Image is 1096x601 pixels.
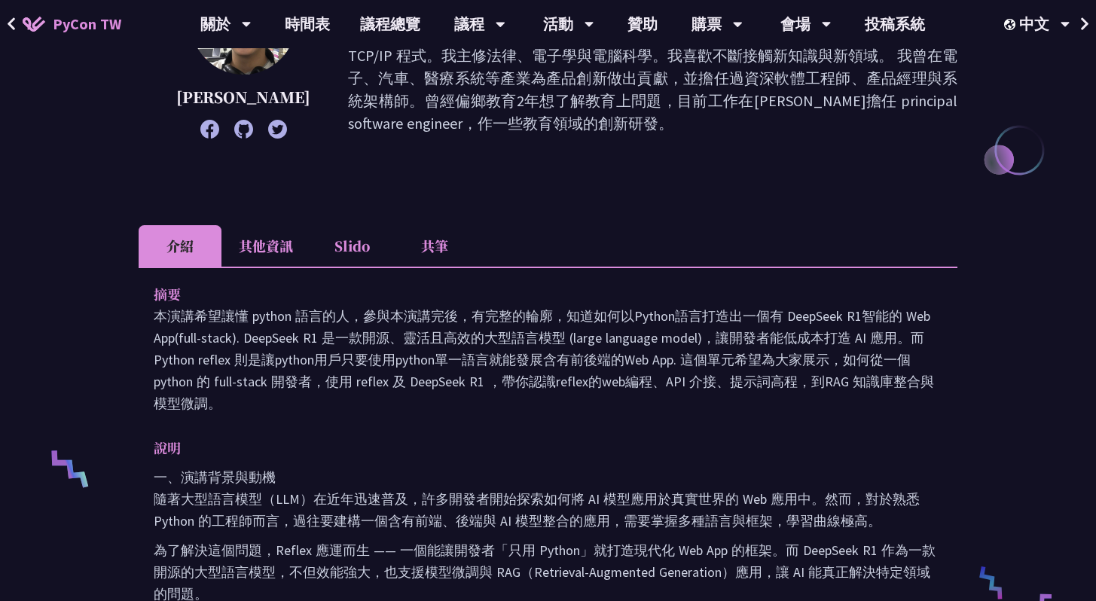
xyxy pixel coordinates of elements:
[23,17,45,32] img: Home icon of PyCon TW 2025
[154,437,912,459] p: 說明
[1004,19,1019,30] img: Locale Icon
[154,466,942,532] p: 一、演講背景與動機 隨著大型語言模型（LLM）在近年迅速普及，許多開發者開始探索如何將 AI 模型應用於真實世界的 Web 應用中。然而，對於熟悉 Python 的工程師而言，過往要建構一個含有...
[8,5,136,43] a: PyCon TW
[154,283,912,305] p: 摘要
[310,225,393,267] li: Slido
[154,305,942,414] p: 本演講希望讓懂 python 語言的人，參與本演講完後，有完整的輪廓，知道如何以Python語言打造出一個有 DeepSeek R1智能的 Web App(full-stack). DeepSe...
[221,225,310,267] li: 其他資訊
[139,225,221,267] li: 介紹
[176,86,310,108] p: [PERSON_NAME]
[393,225,476,267] li: 共筆
[53,13,121,35] span: PyCon TW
